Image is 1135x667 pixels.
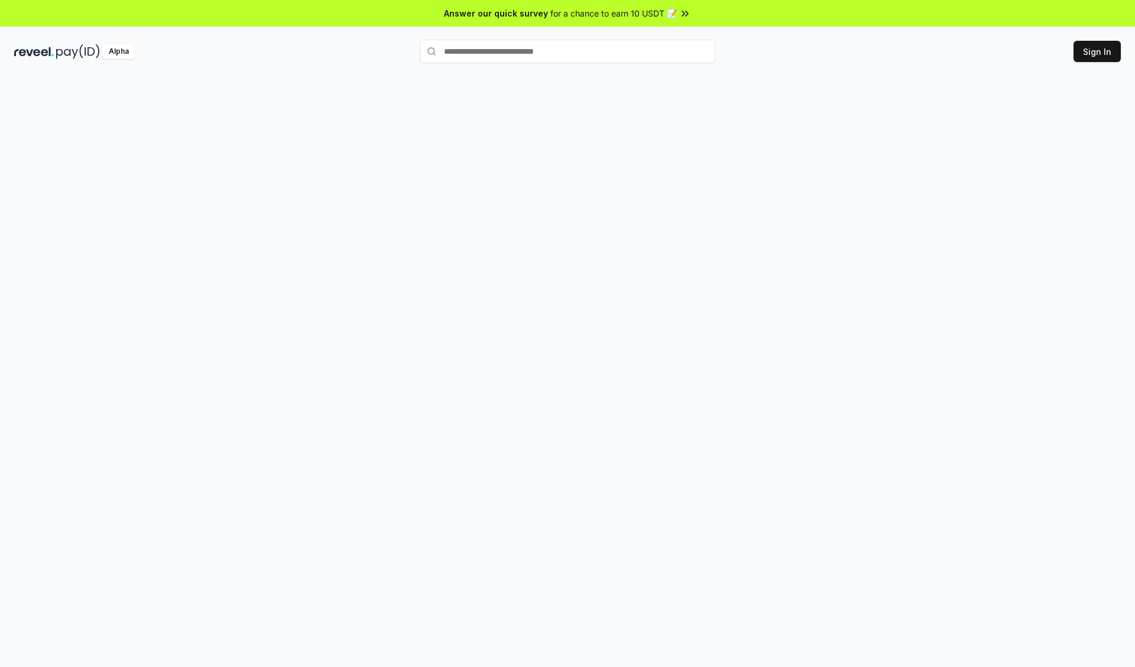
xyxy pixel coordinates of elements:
span: for a chance to earn 10 USDT 📝 [550,7,677,19]
div: Alpha [102,44,135,59]
img: pay_id [56,44,100,59]
span: Answer our quick survey [444,7,548,19]
img: reveel_dark [14,44,54,59]
button: Sign In [1074,41,1121,62]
